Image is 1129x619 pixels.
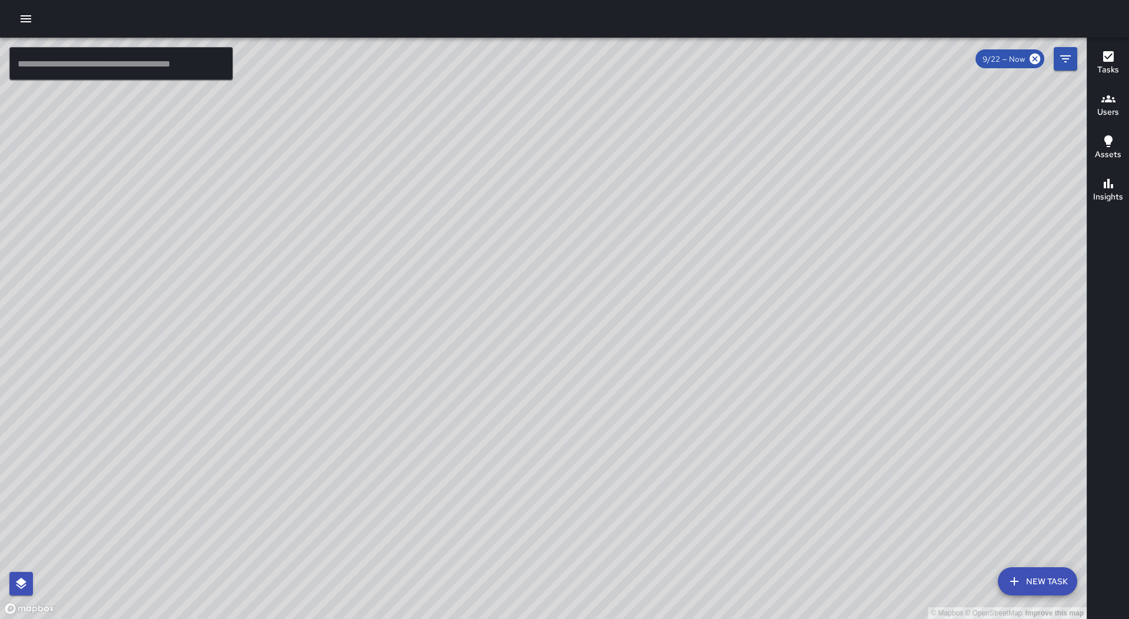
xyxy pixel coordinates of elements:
[1087,85,1129,127] button: Users
[1095,148,1121,161] h6: Assets
[976,54,1032,64] span: 9/22 — Now
[1097,64,1119,76] h6: Tasks
[976,49,1044,68] div: 9/22 — Now
[1087,127,1129,169] button: Assets
[1087,42,1129,85] button: Tasks
[1097,106,1119,119] h6: Users
[998,567,1077,595] button: New Task
[1054,47,1077,71] button: Filters
[1087,169,1129,212] button: Insights
[1093,191,1123,204] h6: Insights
